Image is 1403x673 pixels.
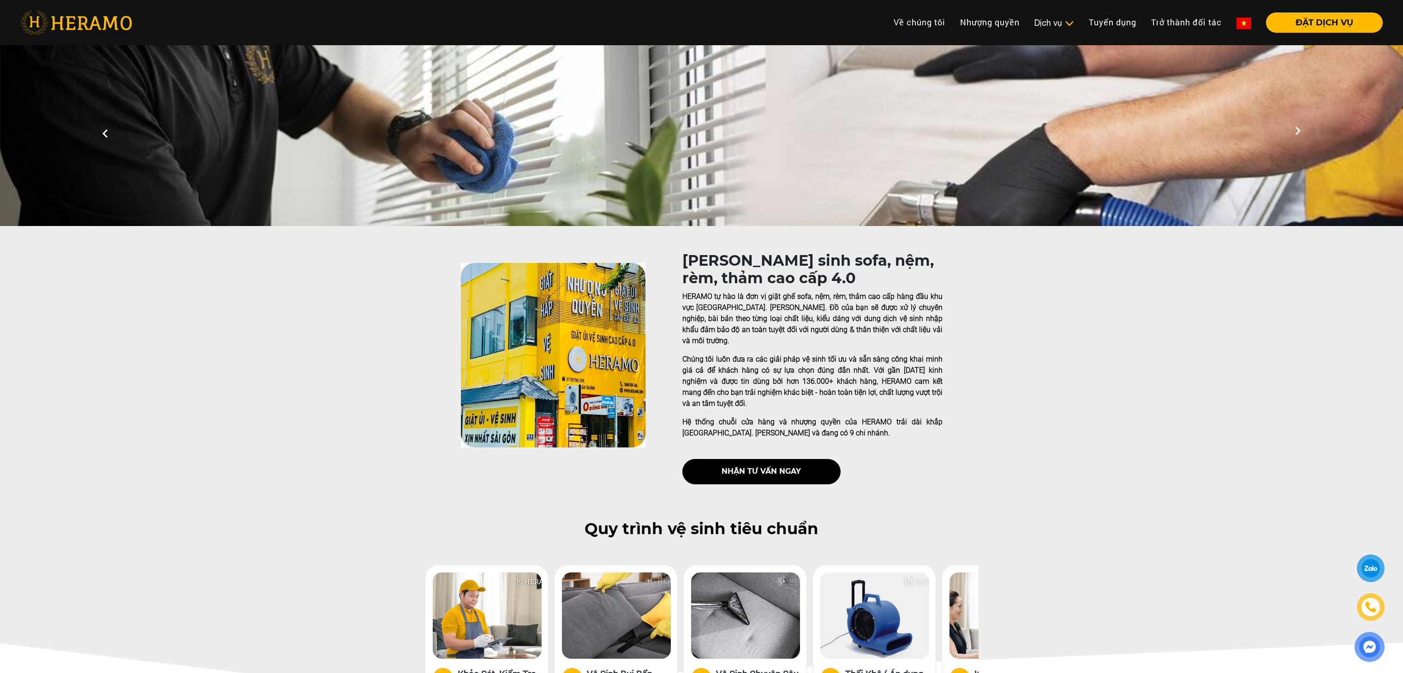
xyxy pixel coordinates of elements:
[1358,594,1383,619] a: phone-icon
[1034,17,1074,29] div: Dịch vụ
[949,572,1058,659] img: Heramo quy trinh kiem tra va nghiem thu
[682,291,943,346] p: HERAMO tự hào là đơn vị giặt ghế sofa, nệm, rèm, thảm cao cấp hàng đầu khu vực [GEOGRAPHIC_DATA]....
[704,208,713,217] button: 2
[953,12,1027,32] a: Nhượng quyền
[1064,19,1074,28] img: subToggleIcon
[1365,601,1377,613] img: phone-icon
[433,572,542,659] img: Heramo quy trinh ve sinh sofa rem tham nem khao sat kiem tra va bao gia chi tiet
[562,572,671,659] img: Heramo quy trinh ve sinh bui ban tren be mat
[682,459,841,484] button: nhận tư vấn ngay
[691,572,800,659] img: Heramo quy trinh ve sinh chuyen sau va diet khuan
[682,417,943,439] p: Hệ thống chuỗi cửa hàng và nhượng quyền của HERAMO trải dài khắp [GEOGRAPHIC_DATA]. [PERSON_NAME]...
[1081,12,1144,32] a: Tuyển dụng
[461,263,645,447] img: heramo-quality-banner
[1259,18,1383,27] a: ĐẶT DỊCH VỤ
[682,252,943,287] h1: [PERSON_NAME] sinh sofa, nệm, rèm, thảm cao cấp 4.0
[20,11,132,35] img: heramo-logo.png
[1236,18,1251,29] img: vn-flag.png
[1144,12,1229,32] a: Trở thành đối tác
[886,12,953,32] a: Về chúng tôi
[690,208,699,217] button: 1
[1266,12,1383,33] button: ĐẶT DỊCH VỤ
[820,572,929,659] img: Heramo quy trinh ve sinh thoi kho
[20,519,1383,538] h2: Quy trình vệ sinh tiêu chuẩn
[682,354,943,409] p: Chúng tôi luôn đưa ra các giải pháp vệ sinh tối ưu và sẵn sàng công khai minh giá cả để khách hàn...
